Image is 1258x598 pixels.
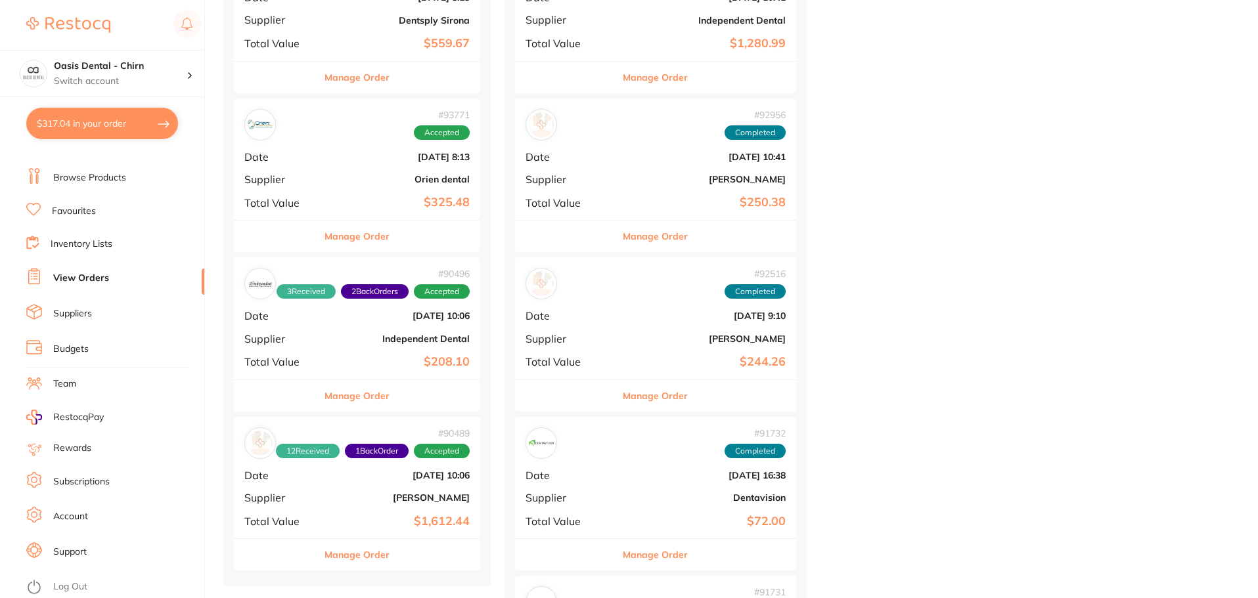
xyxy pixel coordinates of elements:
b: [PERSON_NAME] [619,174,786,184]
span: Accepted [414,284,470,299]
a: RestocqPay [26,410,104,425]
a: View Orders [53,272,109,285]
img: RestocqPay [26,410,42,425]
span: Date [244,151,316,163]
span: Received [276,444,340,458]
span: Total Value [244,356,316,368]
img: Henry Schein Halas [248,431,273,456]
span: Total Value [244,197,316,209]
a: Rewards [53,442,91,455]
span: Supplier [526,14,609,26]
a: Suppliers [53,307,92,320]
span: Completed [725,125,786,140]
img: Restocq Logo [26,17,110,33]
button: Manage Order [623,380,688,412]
span: Supplier [244,173,316,185]
b: $244.26 [619,355,786,369]
span: Supplier [244,492,316,503]
a: Subscriptions [53,475,110,488]
span: Total Value [244,37,316,49]
span: Date [526,310,609,322]
span: Accepted [414,125,470,140]
b: $208.10 [326,355,470,369]
button: Log Out [26,577,200,598]
a: Account [53,510,88,523]
span: # 91732 [725,428,786,438]
img: Henry Schein Halas [529,112,554,137]
button: Manage Order [325,539,390,570]
button: Manage Order [623,62,688,93]
span: RestocqPay [53,411,104,424]
span: # 92516 [725,268,786,279]
img: Orien dental [248,112,273,137]
span: Accepted [414,444,470,458]
b: [DATE] 10:06 [326,310,470,321]
span: Received [277,284,336,299]
span: Total Value [244,515,316,527]
a: Support [53,545,87,559]
img: Oasis Dental - Chirn [20,60,47,87]
span: Supplier [526,492,609,503]
span: Date [526,151,609,163]
b: [DATE] 10:41 [619,152,786,162]
span: Total Value [526,356,609,368]
span: Date [526,469,609,481]
div: Henry Schein Halas#9048912Received1BackOrderAcceptedDate[DATE] 10:06Supplier[PERSON_NAME]Total Va... [234,417,480,571]
h4: Oasis Dental - Chirn [54,60,187,73]
a: Restocq Logo [26,10,110,40]
b: $1,280.99 [619,37,786,51]
b: $325.48 [326,196,470,209]
img: Independent Dental [248,271,273,296]
span: # 92956 [725,110,786,120]
span: Date [244,469,316,481]
button: Manage Order [623,539,688,570]
b: Independent Dental [326,333,470,344]
a: Browse Products [53,171,126,184]
div: Orien dental#93771AcceptedDate[DATE] 8:13SupplierOrien dentalTotal Value$325.48Manage Order [234,98,480,253]
span: Total Value [526,515,609,527]
span: Back orders [341,284,409,299]
a: Team [53,377,76,391]
b: Independent Dental [619,15,786,26]
span: # 90496 [277,268,470,279]
b: [DATE] 8:13 [326,152,470,162]
span: # 91731 [725,587,786,597]
span: # 90489 [276,428,470,438]
div: Independent Dental#904963Received2BackOrdersAcceptedDate[DATE] 10:06SupplierIndependent DentalTot... [234,257,480,412]
b: $250.38 [619,196,786,209]
a: Favourites [52,205,96,218]
span: Supplier [526,173,609,185]
button: Manage Order [325,62,390,93]
span: # 93771 [414,110,470,120]
b: [PERSON_NAME] [326,492,470,503]
span: Total Value [526,37,609,49]
button: Manage Order [623,221,688,252]
span: Supplier [244,14,316,26]
span: Date [244,310,316,322]
span: Back orders [345,444,409,458]
button: Manage Order [325,221,390,252]
b: Dentsply Sirona [326,15,470,26]
b: Orien dental [326,174,470,184]
p: Switch account [54,75,187,88]
span: Total Value [526,197,609,209]
b: $559.67 [326,37,470,51]
span: Supplier [244,333,316,345]
b: [DATE] 9:10 [619,310,786,321]
b: [DATE] 16:38 [619,470,786,481]
a: Inventory Lists [51,238,112,251]
a: Log Out [53,580,87,593]
span: Completed [725,284,786,299]
button: $317.04 in your order [26,108,178,139]
a: Budgets [53,343,89,356]
span: Supplier [526,333,609,345]
button: Manage Order [325,380,390,412]
b: $72.00 [619,515,786,528]
b: $1,612.44 [326,515,470,528]
b: [PERSON_NAME] [619,333,786,344]
img: Dentavision [529,431,554,456]
span: Completed [725,444,786,458]
b: Dentavision [619,492,786,503]
img: Henry Schein Halas [529,271,554,296]
b: [DATE] 10:06 [326,470,470,481]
